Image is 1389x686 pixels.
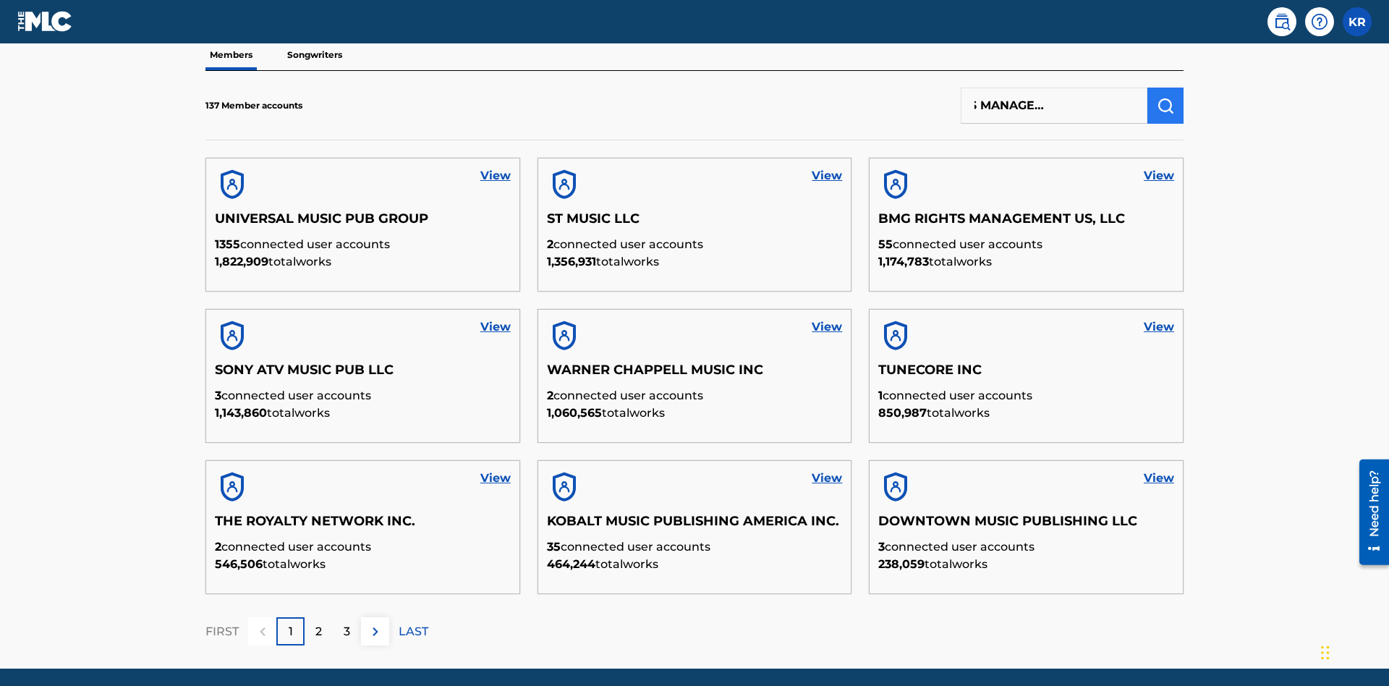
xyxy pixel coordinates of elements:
div: Drag [1321,631,1330,674]
p: total works [547,253,843,271]
img: right [367,623,384,640]
a: Public Search [1267,7,1296,36]
iframe: Resource Center [1348,454,1389,572]
p: FIRST [205,623,239,640]
h5: ST MUSIC LLC [547,211,843,236]
img: account [878,167,913,202]
span: 2 [215,540,221,554]
span: 3 [215,389,221,402]
a: View [812,167,842,185]
span: 1,356,931 [547,255,596,268]
p: total works [878,556,1174,573]
a: View [812,318,842,336]
p: total works [215,405,511,422]
p: connected user accounts [547,387,843,405]
p: total works [878,253,1174,271]
span: 546,506 [215,557,263,571]
img: account [215,318,250,353]
p: total works [215,253,511,271]
span: 1355 [215,237,240,251]
span: 1,174,783 [878,255,929,268]
span: 2 [547,237,553,251]
a: View [480,318,511,336]
img: account [547,470,582,504]
a: View [1144,167,1174,185]
span: 464,244 [547,557,595,571]
p: 3 [344,623,350,640]
span: 2 [547,389,553,402]
h5: SONY ATV MUSIC PUB LLC [215,362,511,387]
img: account [215,167,250,202]
p: connected user accounts [878,387,1174,405]
span: 1,060,565 [547,406,602,420]
p: connected user accounts [547,236,843,253]
span: 1 [878,389,883,402]
img: account [215,470,250,504]
h5: BMG RIGHTS MANAGEMENT US, LLC [878,211,1174,236]
img: help [1311,13,1328,30]
p: connected user accounts [215,538,511,556]
a: View [1144,318,1174,336]
iframe: Chat Widget [1317,617,1389,686]
div: Help [1305,7,1334,36]
img: account [878,470,913,504]
h5: DOWNTOWN MUSIC PUBLISHING LLC [878,513,1174,538]
p: 2 [315,623,322,640]
img: account [547,167,582,202]
a: View [480,167,511,185]
p: total works [547,405,843,422]
h5: THE ROYALTY NETWORK INC. [215,513,511,538]
img: Search Works [1157,97,1174,114]
p: connected user accounts [878,236,1174,253]
h5: UNIVERSAL MUSIC PUB GROUP [215,211,511,236]
img: account [547,318,582,353]
p: connected user accounts [878,538,1174,556]
a: View [480,470,511,487]
img: MLC Logo [17,11,73,32]
p: total works [878,405,1174,422]
span: 850,987 [878,406,927,420]
p: Songwriters [283,40,347,70]
p: connected user accounts [215,387,511,405]
span: 55 [878,237,893,251]
span: 1,822,909 [215,255,268,268]
span: 3 [878,540,885,554]
h5: WARNER CHAPPELL MUSIC INC [547,362,843,387]
p: LAST [399,623,428,640]
p: total works [547,556,843,573]
p: 137 Member accounts [205,99,302,112]
a: View [812,470,842,487]
p: connected user accounts [547,538,843,556]
p: Members [205,40,257,70]
img: account [878,318,913,353]
span: 238,059 [878,557,925,571]
h5: KOBALT MUSIC PUBLISHING AMERICA INC. [547,513,843,538]
p: 1 [289,623,293,640]
h5: TUNECORE INC [878,362,1174,387]
p: total works [215,556,511,573]
p: connected user accounts [215,236,511,253]
a: View [1144,470,1174,487]
div: User Menu [1343,7,1372,36]
input: Search Members [961,88,1147,124]
img: search [1273,13,1291,30]
span: 1,143,860 [215,406,267,420]
span: 35 [547,540,561,554]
